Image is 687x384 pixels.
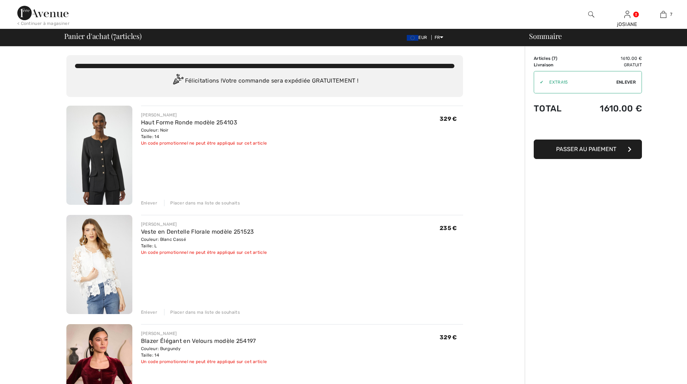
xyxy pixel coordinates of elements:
td: Livraison [534,62,577,68]
img: Veste en Dentelle Florale modèle 251523 [66,215,132,314]
div: Un code promotionnel ne peut être appliqué sur cet article [141,358,267,365]
td: 1610.00 € [577,96,642,121]
img: Euro [407,35,418,41]
img: Congratulation2.svg [171,74,185,88]
img: 1ère Avenue [17,6,69,20]
div: Placer dans ma liste de souhaits [164,309,240,315]
button: Passer au paiement [534,140,642,159]
div: [PERSON_NAME] [141,112,267,118]
td: Gratuit [577,62,642,68]
span: 7 [670,11,672,18]
a: Haut Forme Ronde modèle 254103 [141,119,237,126]
iframe: PayPal [534,121,642,137]
span: 7 [553,56,556,61]
div: [PERSON_NAME] [141,330,267,337]
div: Un code promotionnel ne peut être appliqué sur cet article [141,249,267,256]
a: 7 [646,10,681,19]
img: Haut Forme Ronde modèle 254103 [66,106,132,205]
div: Couleur: Blanc Cassé Taille: L [141,236,267,249]
span: EUR [407,35,430,40]
a: Blazer Élégant en Velours modèle 254197 [141,337,256,344]
div: Enlever [141,200,157,206]
img: Mes infos [624,10,630,19]
td: Articles ( ) [534,55,577,62]
div: Couleur: Noir Taille: 14 [141,127,267,140]
div: Sommaire [520,32,683,40]
div: jOSIANE [609,21,645,28]
td: Total [534,96,577,121]
a: Veste en Dentelle Florale modèle 251523 [141,228,254,235]
td: 1610.00 € [577,55,642,62]
div: ✔ [534,79,543,85]
div: < Continuer à magasiner [17,20,70,27]
span: FR [435,35,444,40]
input: Code promo [543,71,616,93]
span: Enlever [616,79,636,85]
img: Mon panier [660,10,666,19]
img: recherche [588,10,594,19]
span: 329 € [440,334,457,341]
span: Passer au paiement [556,146,616,153]
span: 7 [113,31,116,40]
div: Placer dans ma liste de souhaits [164,200,240,206]
div: Enlever [141,309,157,315]
span: Panier d'achat ( articles) [64,32,142,40]
div: Un code promotionnel ne peut être appliqué sur cet article [141,140,267,146]
a: Se connecter [624,11,630,18]
div: Félicitations ! Votre commande sera expédiée GRATUITEMENT ! [75,74,454,88]
span: 329 € [440,115,457,122]
div: [PERSON_NAME] [141,221,267,228]
div: Couleur: Burgundy Taille: 14 [141,345,267,358]
span: 235 € [440,225,457,231]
